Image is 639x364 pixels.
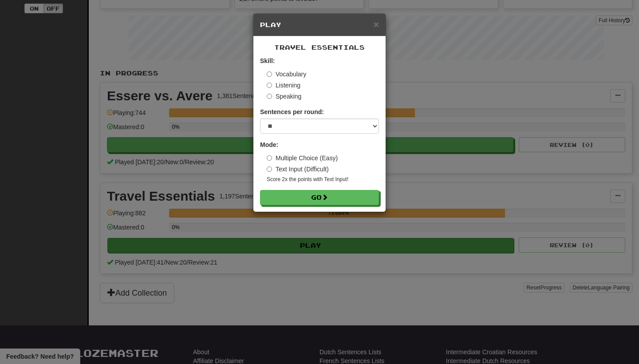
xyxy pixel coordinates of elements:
[267,81,300,90] label: Listening
[274,44,365,51] span: Travel Essentials
[260,20,379,29] h5: Play
[267,92,301,101] label: Speaking
[260,107,324,116] label: Sentences per round:
[374,19,379,29] span: ×
[267,71,272,77] input: Vocabulary
[260,190,379,205] button: Go
[260,141,278,148] strong: Mode:
[374,20,379,29] button: Close
[267,165,329,174] label: Text Input (Difficult)
[267,70,306,79] label: Vocabulary
[267,83,272,88] input: Listening
[267,155,272,161] input: Multiple Choice (Easy)
[267,176,379,183] small: Score 2x the points with Text Input !
[267,166,272,172] input: Text Input (Difficult)
[260,57,275,64] strong: Skill:
[267,94,272,99] input: Speaking
[267,154,338,162] label: Multiple Choice (Easy)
